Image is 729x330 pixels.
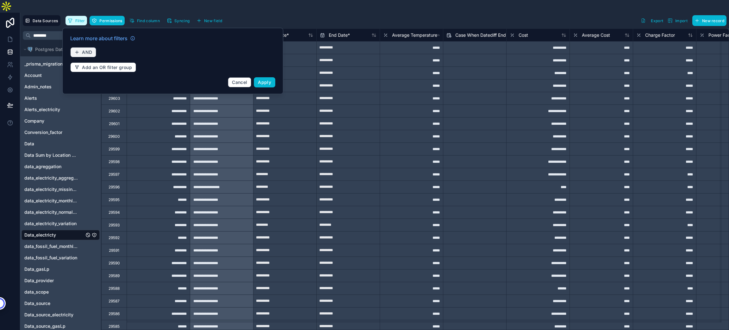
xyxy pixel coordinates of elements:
button: Add an OR filter group [70,62,136,73]
span: AND [82,49,92,55]
span: Apply [258,79,271,85]
span: Add an OR filter group [82,65,132,70]
button: AND [70,47,96,57]
span: Learn more about filters [70,35,128,42]
a: Learn more about filters [70,35,135,42]
button: Cancel [228,77,251,87]
button: Apply [254,77,275,87]
span: Cancel [232,79,247,85]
